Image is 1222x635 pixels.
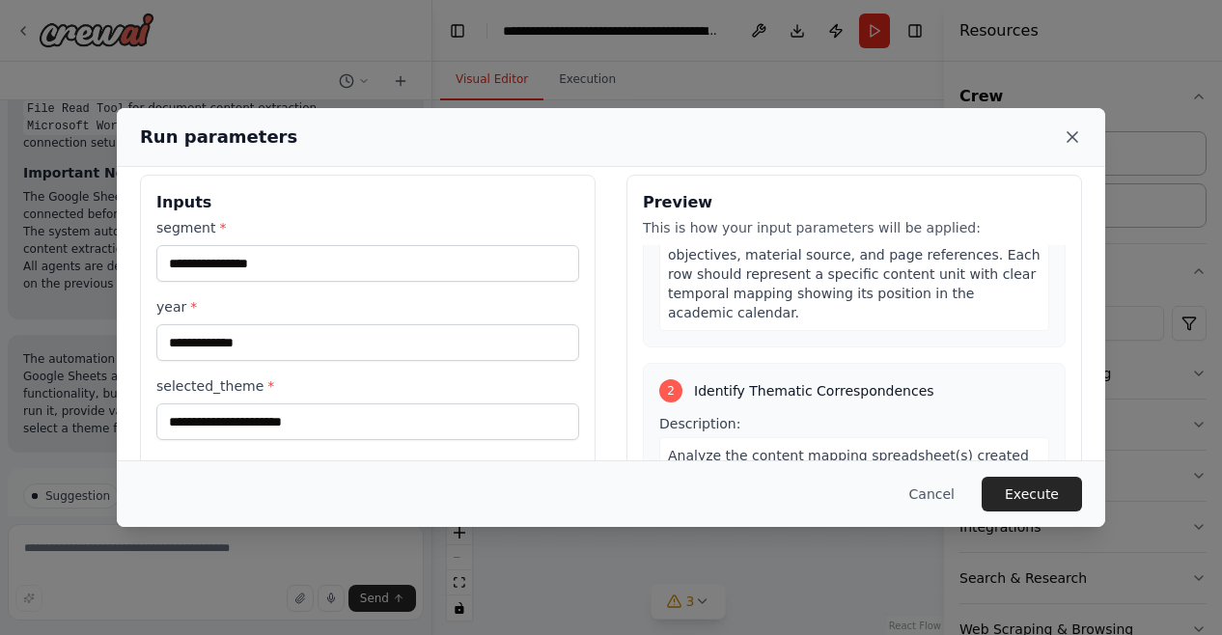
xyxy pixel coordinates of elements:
[156,376,579,396] label: selected_theme
[643,191,1066,214] h3: Preview
[694,381,934,400] span: Identify Thematic Correspondences
[156,297,579,317] label: year
[659,379,682,402] div: 2
[894,477,970,511] button: Cancel
[982,477,1082,511] button: Execute
[668,208,1041,320] span: A comprehensive spreadsheet with columns for week number, month, content topic, subtopic, learnin...
[643,218,1066,237] p: This is how your input parameters will be applied:
[156,218,579,237] label: segment
[668,448,1030,618] span: Analyze the content mapping spreadsheet(s) created in the previous task to identify common themes...
[140,124,297,151] h2: Run parameters
[156,191,579,214] h3: Inputs
[659,416,740,431] span: Description:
